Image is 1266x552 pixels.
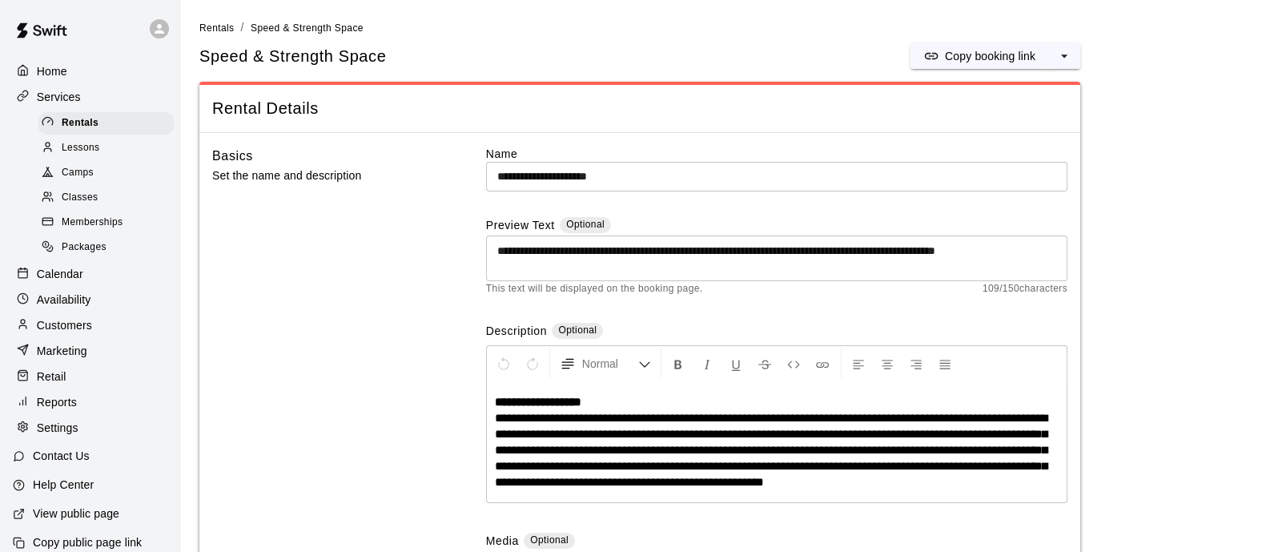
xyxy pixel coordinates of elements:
span: Speed & Strength Space [251,22,364,34]
h5: Speed & Strength Space [199,46,386,67]
button: Insert Code [780,349,807,378]
span: Lessons [62,140,100,156]
a: Memberships [38,211,180,236]
button: Format Strikethrough [751,349,778,378]
span: Normal [582,356,638,372]
p: Reports [37,394,77,410]
a: Packages [38,236,180,260]
p: View public page [33,506,119,522]
button: select merge strategy [1048,43,1080,69]
a: Availability [13,288,167,312]
div: Lessons [38,137,174,159]
p: Retail [37,369,66,385]
label: Description [486,323,547,341]
label: Media [486,533,519,551]
span: Camps [62,165,94,181]
span: Optional [558,324,597,336]
button: Left Align [845,349,872,378]
p: Set the name and description [212,166,435,186]
a: Rentals [199,21,235,34]
p: Availability [37,292,91,308]
div: Rentals [38,112,174,135]
button: Format Bold [665,349,692,378]
a: Home [13,59,167,83]
p: Services [37,89,81,105]
p: Help Center [33,477,94,493]
span: 109 / 150 characters [983,281,1067,297]
span: Packages [62,240,107,256]
button: Justify Align [931,349,959,378]
a: Marketing [13,339,167,363]
a: Services [13,85,167,109]
a: Rentals [38,111,180,135]
button: Format Underline [722,349,750,378]
p: Customers [37,317,92,333]
p: Contact Us [33,448,90,464]
nav: breadcrumb [199,19,1247,37]
span: Optional [566,219,605,230]
p: Copy booking link [945,48,1035,64]
a: Reports [13,390,167,414]
span: Rentals [199,22,235,34]
div: Packages [38,236,174,259]
button: Copy booking link [910,43,1048,69]
span: Classes [62,190,98,206]
button: Right Align [902,349,930,378]
p: Copy public page link [33,534,142,550]
span: Optional [530,534,569,546]
button: Insert Link [809,349,836,378]
a: Lessons [38,135,180,160]
a: Classes [38,186,180,211]
a: Camps [38,161,180,186]
button: Formatting Options [553,349,657,378]
div: split button [910,43,1080,69]
a: Retail [13,365,167,389]
div: Memberships [38,212,174,234]
span: This text will be displayed on the booking page. [486,281,703,297]
span: Memberships [62,215,123,231]
a: Settings [13,416,167,440]
a: Customers [13,313,167,337]
a: Calendar [13,262,167,286]
div: Camps [38,162,174,184]
h6: Basics [212,146,253,167]
p: Home [37,63,67,79]
p: Settings [37,420,78,436]
label: Name [486,146,1067,162]
div: Classes [38,187,174,209]
button: Undo [490,349,517,378]
p: Calendar [37,266,83,282]
button: Redo [519,349,546,378]
li: / [241,19,244,36]
span: Rental Details [212,98,1067,119]
button: Format Italics [693,349,721,378]
p: Marketing [37,343,87,359]
span: Rentals [62,115,98,131]
label: Preview Text [486,217,555,236]
button: Center Align [874,349,901,378]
